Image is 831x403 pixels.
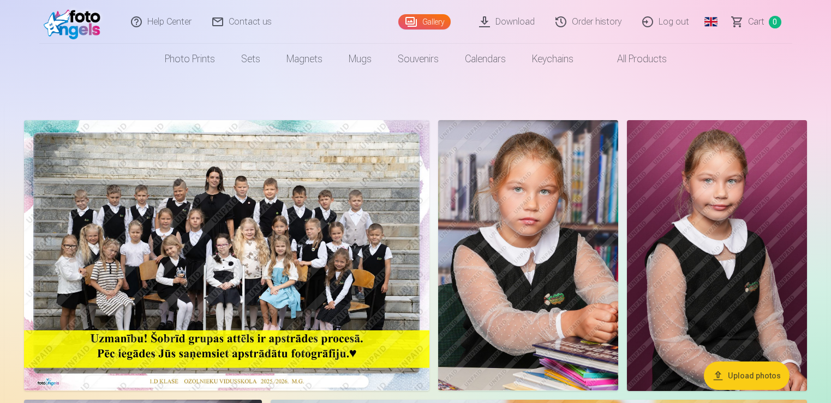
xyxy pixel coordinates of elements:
[587,44,680,74] a: All products
[748,15,764,28] span: Сart
[152,44,228,74] a: Photo prints
[704,361,790,390] button: Upload photos
[44,4,106,39] img: /fa1
[398,14,451,29] a: Gallery
[385,44,452,74] a: Souvenirs
[228,44,273,74] a: Sets
[519,44,587,74] a: Keychains
[452,44,519,74] a: Calendars
[336,44,385,74] a: Mugs
[769,16,781,28] span: 0
[273,44,336,74] a: Magnets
